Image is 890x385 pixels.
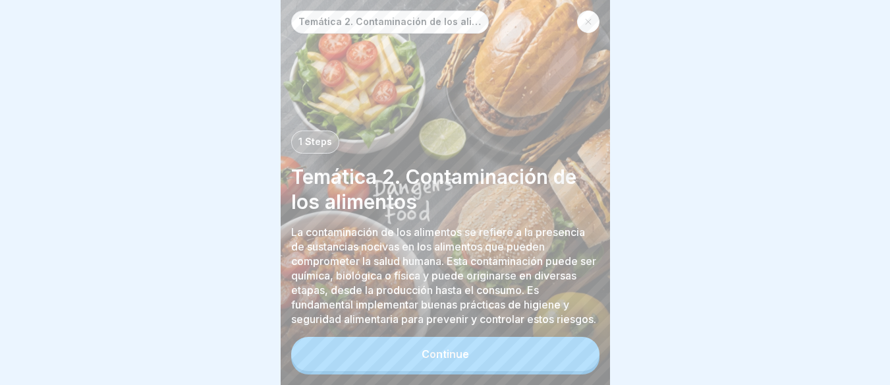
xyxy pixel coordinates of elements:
[291,337,599,371] button: Continue
[298,16,482,28] p: Temática 2. Contaminación de los alimentos
[422,348,469,360] div: Continue
[291,164,599,214] p: Temática 2. Contaminación de los alimentos
[298,136,332,148] p: 1 Steps
[291,225,599,326] p: La contaminación de los alimentos se refiere a la presencia de sustancias nocivas en los alimento...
